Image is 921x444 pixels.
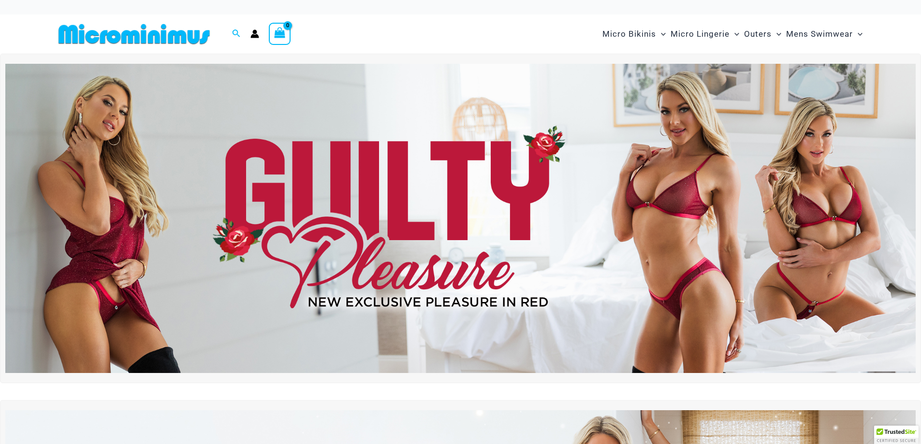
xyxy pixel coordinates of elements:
a: OutersMenu ToggleMenu Toggle [742,19,784,49]
a: View Shopping Cart, empty [269,23,291,45]
span: Menu Toggle [656,22,666,46]
a: Micro BikinisMenu ToggleMenu Toggle [600,19,668,49]
a: Micro LingerieMenu ToggleMenu Toggle [668,19,742,49]
span: Outers [744,22,772,46]
span: Micro Lingerie [671,22,730,46]
a: Account icon link [250,29,259,38]
img: Guilty Pleasures Red Lingerie [5,64,916,373]
a: Mens SwimwearMenu ToggleMenu Toggle [784,19,865,49]
span: Menu Toggle [730,22,739,46]
span: Menu Toggle [853,22,863,46]
span: Mens Swimwear [786,22,853,46]
span: Menu Toggle [772,22,781,46]
nav: Site Navigation [599,18,867,50]
a: Search icon link [232,28,241,40]
div: TrustedSite Certified [874,426,919,444]
img: MM SHOP LOGO FLAT [55,23,214,45]
span: Micro Bikinis [602,22,656,46]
